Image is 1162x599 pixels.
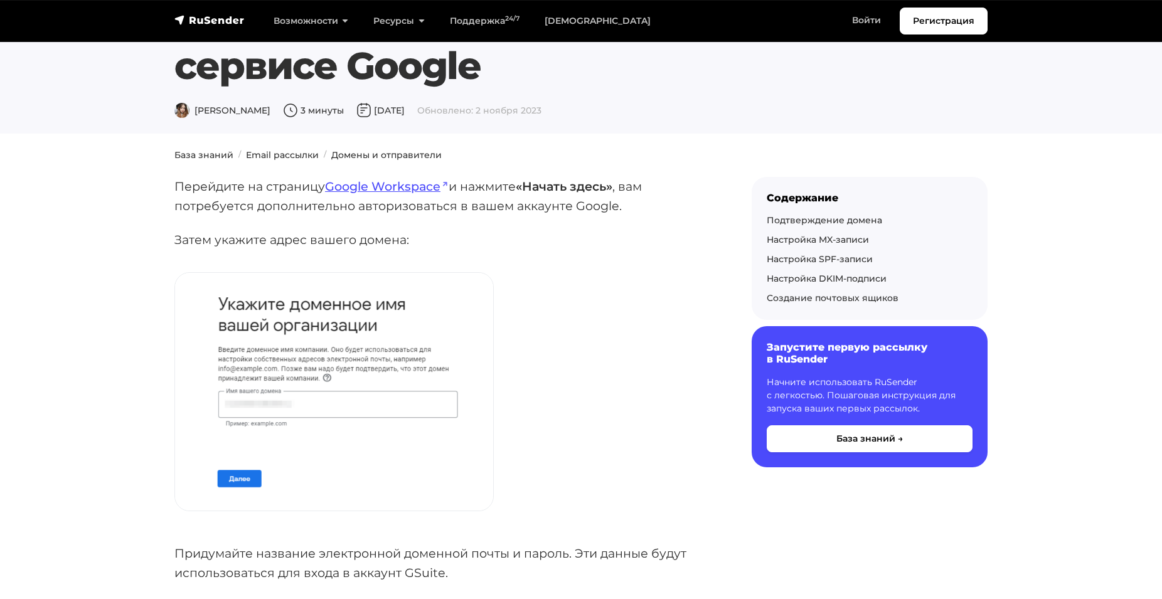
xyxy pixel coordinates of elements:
strong: «Начать здесь» [516,179,612,194]
span: [PERSON_NAME] [174,105,270,116]
img: Дата публикации [356,103,371,118]
a: Google Workspace [325,179,449,194]
a: Подтверждение домена [767,215,882,226]
a: Домены и отправители [331,149,442,161]
a: Настройка SPF-записи [767,253,873,265]
a: Запустите первую рассылку в RuSender Начните использовать RuSender с легкостью. Пошаговая инструк... [752,326,988,467]
a: Email рассылки [246,149,319,161]
a: Ресурсы [361,8,437,34]
a: База знаний [174,149,233,161]
a: Регистрация [900,8,988,34]
p: Перейдите на страницу и нажмите , вам потребуется дополнительно авторизоваться в вашем аккаунте G... [174,177,712,215]
a: Настройка DKIM-подписи [767,273,887,284]
img: Укажите доменное имя вашей организации [175,273,493,511]
a: Возможности [261,8,361,34]
a: Создание почтовых ящиков [767,292,898,304]
button: База знаний → [767,425,973,452]
p: Затем укажите адрес вашего домена: [174,230,712,250]
span: [DATE] [356,105,405,116]
img: RuSender [174,14,245,26]
a: Поддержка24/7 [437,8,532,34]
p: Придумайте название электронной доменной почты и пароль. Эти данные будут использоваться для вход... [174,544,712,582]
p: Начните использовать RuSender с легкостью. Пошаговая инструкция для запуска ваших первых рассылок. [767,376,973,415]
sup: 24/7 [505,14,520,23]
div: Содержание [767,192,973,204]
span: Обновлено: 2 ноября 2023 [417,105,541,116]
span: 3 минуты [283,105,344,116]
img: Время чтения [283,103,298,118]
a: Настройка MX-записи [767,234,869,245]
a: Войти [840,8,893,33]
nav: breadcrumb [167,149,995,162]
h6: Запустите первую рассылку в RuSender [767,341,973,365]
a: [DEMOGRAPHIC_DATA] [532,8,663,34]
